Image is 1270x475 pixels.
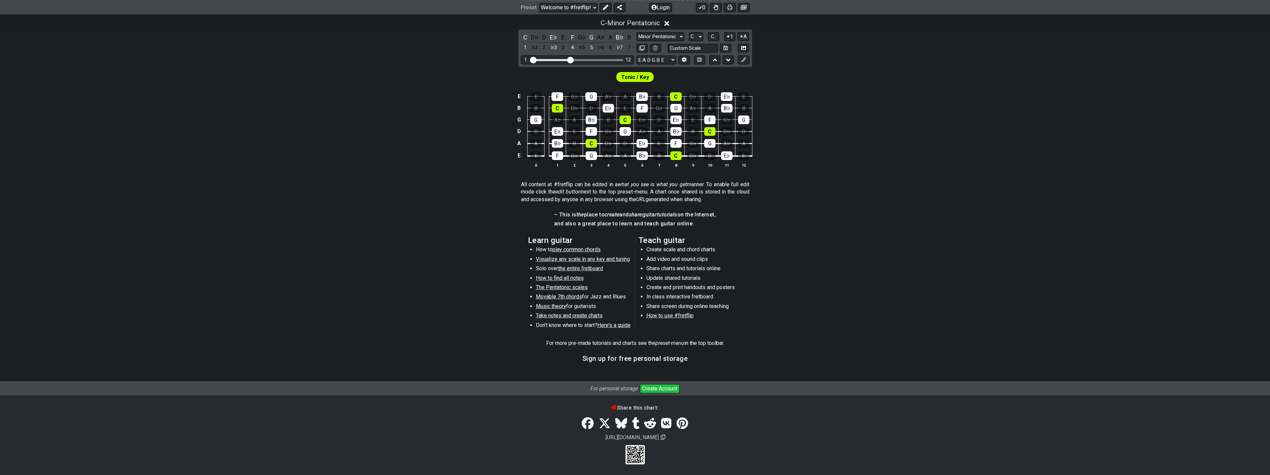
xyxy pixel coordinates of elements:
[597,322,631,328] span: Here's a guide
[621,72,649,82] span: First enable full edit mode to edit
[646,246,741,255] li: Create scale and chord charts
[620,151,631,160] div: A
[521,181,749,203] p: All content at #fretflip can be edited in a manner. To enable full edit mode click the next to th...
[528,237,632,244] h2: Learn guitar
[646,303,741,312] li: Share screen during online teaching
[536,265,631,274] li: Solo over
[687,139,699,148] div: G♭
[735,162,752,169] th: 12
[515,102,523,114] td: B
[721,127,732,136] div: D♭
[521,33,530,42] div: toggle pitch class
[603,127,614,136] div: G♭
[612,405,658,411] b: Share this chart:
[653,92,665,101] div: B
[636,196,645,202] em: URL
[606,33,615,42] div: toggle pitch class
[566,162,583,169] th: 2
[625,33,634,42] div: toggle pitch class
[586,127,597,136] div: F
[704,104,716,113] div: A
[539,3,598,12] select: Preset
[559,43,567,52] div: toggle scale degree
[602,92,614,101] div: A♭
[616,43,624,52] div: toggle scale degree
[670,92,682,101] div: C
[653,127,665,136] div: A
[678,55,690,64] button: Edit Tuning
[642,414,658,433] a: Reddit
[721,92,732,101] div: E♭
[636,116,648,124] div: D♭
[546,340,724,347] p: For more pre-made tutorials and charts see the in the top toolbar.
[530,104,542,113] div: B
[515,114,523,125] td: G
[738,3,750,12] button: Create image
[722,55,734,64] button: Move down
[704,127,716,136] div: C
[617,162,634,169] th: 5
[530,127,542,136] div: D
[718,162,735,169] th: 11
[636,44,648,53] button: Copy
[552,116,563,124] div: A♭
[554,220,716,227] h4: and also a great place to learn and teach guitar online.
[620,116,631,124] div: C
[629,211,642,218] em: share
[667,162,684,169] th: 8
[636,92,648,101] div: B♭
[515,125,523,137] td: D
[530,43,539,52] div: toggle scale degree
[619,92,631,101] div: A
[620,127,631,136] div: G
[701,162,718,169] th: 10
[650,44,661,53] button: Delete
[634,162,650,169] th: 6
[704,116,716,124] div: F
[649,3,672,12] button: Login
[636,127,648,136] div: A♭
[687,104,699,113] div: A♭
[536,284,588,290] span: The Pentatonic scales
[579,414,596,433] a: Share on Facebook
[650,162,667,169] th: 7
[670,104,682,113] div: G
[559,33,567,42] div: toggle pitch class
[721,151,732,160] div: E♭
[536,256,630,262] span: Visualize any scale in any key and tuning
[646,275,741,284] li: Update shared tutorials
[724,3,736,12] button: Print
[551,92,563,101] div: F
[578,33,586,42] div: toggle pitch class
[576,211,584,218] em: the
[738,139,749,148] div: A
[583,162,600,169] th: 3
[626,57,631,63] div: 12
[540,43,549,52] div: toggle scale degree
[738,104,749,113] div: B
[568,92,580,101] div: G♭
[536,312,603,319] span: Take notes and create charts
[646,293,741,302] li: In class interactive fretboard
[653,151,665,160] div: B
[738,44,749,53] button: Create Image
[613,414,630,433] a: Bluesky
[582,355,688,362] h3: Sign up for free personal storage
[720,44,731,53] button: Store user defined scale
[603,104,614,113] div: E♭
[586,139,597,148] div: C
[597,43,605,52] div: toggle scale degree
[738,151,749,160] div: E
[646,284,741,293] li: Create and print handouts and posters
[630,414,642,433] a: Tumblr
[600,162,617,169] th: 4
[515,91,523,103] td: E
[515,149,523,162] td: E
[536,303,631,312] li: for guitarists
[569,116,580,124] div: A
[653,139,665,148] div: E
[640,384,680,393] button: Create Account
[569,151,580,160] div: G♭
[659,414,674,433] a: VK
[585,92,597,101] div: G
